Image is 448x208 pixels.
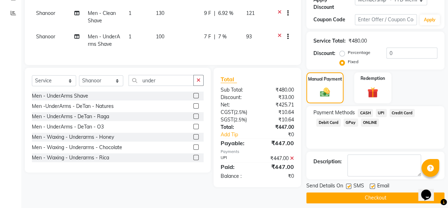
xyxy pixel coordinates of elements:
[390,109,415,117] span: Credit Card
[420,15,440,25] button: Apply
[156,10,164,16] span: 130
[264,131,299,138] div: ₹0
[361,119,379,127] span: ONLINE
[32,113,109,120] div: Men - UnderArms - DeTan - Raga
[308,76,342,82] label: Manual Payment
[348,37,367,45] div: ₹480.00
[358,109,373,117] span: CASH
[221,116,233,123] span: SGST
[215,173,257,180] div: Balance :
[221,149,294,155] div: Payments
[257,173,299,180] div: ₹0
[257,139,299,147] div: ₹447.00
[156,33,164,40] span: 100
[313,50,335,57] div: Discount:
[36,10,55,16] span: Shanoor
[215,86,257,94] div: Sub Total:
[317,87,333,98] img: _cash.svg
[344,119,358,127] span: GPay
[214,33,215,40] span: |
[32,154,109,162] div: Men - Waxing - Underarms - Rica
[235,109,246,115] span: 2.5%
[215,94,257,101] div: Discount:
[348,49,370,56] label: Percentage
[215,116,257,124] div: ( )
[204,33,211,40] span: 7 F
[32,133,114,141] div: Men - Waxing - Underarms - Honey
[316,119,341,127] span: Debit Card
[204,10,211,17] span: 9 F
[215,155,257,162] div: UPI
[353,182,364,191] span: SMS
[32,123,104,131] div: Men - UnderArms - DeTan - O3
[257,163,299,171] div: ₹447.00
[235,117,245,122] span: 2.5%
[313,158,342,165] div: Description:
[306,192,444,203] button: Checkout
[32,144,122,151] div: Men - Waxing - Underarms - Chocolate
[257,101,299,109] div: ₹425.71
[221,76,237,83] span: Total
[32,103,114,110] div: Men -UnderArms - DeTan - Natures
[376,109,387,117] span: UPI
[313,16,355,23] div: Coupon Code
[257,94,299,101] div: ₹33.00
[218,33,227,40] span: 7 %
[246,33,252,40] span: 93
[355,14,417,25] input: Enter Offer / Coupon Code
[129,33,131,40] span: 1
[36,33,55,40] span: Shanoor
[129,10,131,16] span: 1
[257,86,299,94] div: ₹480.00
[214,10,215,17] span: |
[215,139,257,147] div: Payable:
[88,10,116,24] span: Men - Clean Shave
[377,182,389,191] span: Email
[129,75,194,86] input: Search or Scan
[257,116,299,124] div: ₹10.64
[361,75,385,82] label: Redemption
[306,182,343,191] span: Send Details On
[257,124,299,131] div: ₹447.00
[215,131,264,138] a: Add Tip
[246,10,255,16] span: 121
[32,92,88,100] div: Men - UnderArms Shave
[313,109,355,116] span: Payment Methods
[348,59,358,65] label: Fixed
[88,33,120,47] span: Men - UnderArms Shave
[418,180,441,201] iframe: chat widget
[221,109,234,115] span: CGST
[313,37,346,45] div: Service Total:
[257,109,299,116] div: ₹10.64
[215,124,257,131] div: Total:
[218,10,233,17] span: 6.92 %
[215,109,257,116] div: ( )
[215,101,257,109] div: Net:
[215,163,257,171] div: Paid:
[257,155,299,162] div: ₹447.00
[364,86,381,99] img: _gift.svg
